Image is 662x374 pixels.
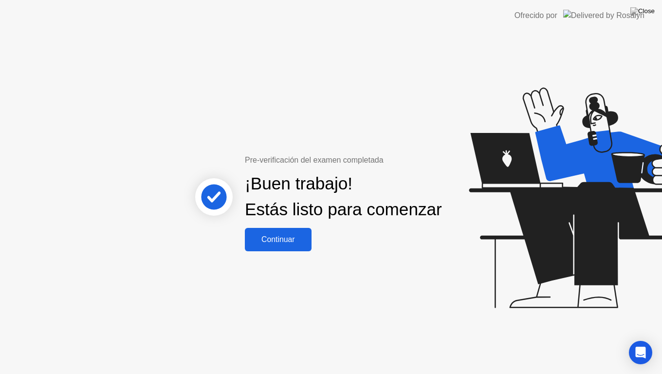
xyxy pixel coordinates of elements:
[515,10,557,21] div: Ofrecido por
[245,228,312,251] button: Continuar
[629,341,652,364] div: Open Intercom Messenger
[563,10,644,21] img: Delivered by Rosalyn
[630,7,655,15] img: Close
[248,235,309,244] div: Continuar
[245,154,446,166] div: Pre-verificación del examen completada
[245,171,442,223] div: ¡Buen trabajo! Estás listo para comenzar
